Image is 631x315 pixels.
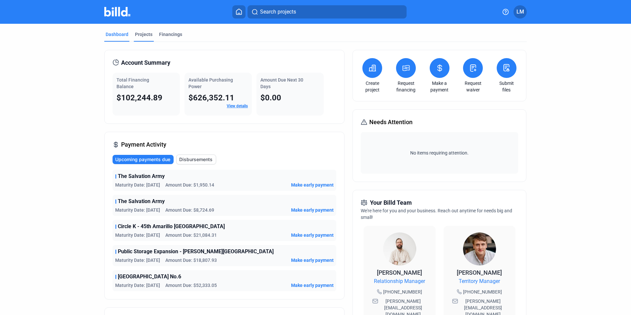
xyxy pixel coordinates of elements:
[118,223,225,230] span: Circle K - 45th Amarillo [GEOGRAPHIC_DATA]
[377,269,422,276] span: [PERSON_NAME]
[248,5,407,18] button: Search projects
[165,257,217,263] span: Amount Due: $18,807.93
[106,31,128,38] div: Dashboard
[361,80,384,93] a: Create project
[463,289,502,295] span: [PHONE_NUMBER]
[135,31,152,38] div: Projects
[260,93,281,102] span: $0.00
[115,207,160,213] span: Maturity Date: [DATE]
[115,232,160,238] span: Maturity Date: [DATE]
[159,31,182,38] div: Financings
[428,80,451,93] a: Make a payment
[165,207,214,213] span: Amount Due: $8,724.69
[495,80,518,93] a: Submit files
[115,257,160,263] span: Maturity Date: [DATE]
[361,208,512,220] span: We're here for you and your business. Reach out anytime for needs big and small!
[179,156,213,163] span: Disbursements
[459,277,500,285] span: Territory Manager
[121,58,170,67] span: Account Summary
[116,77,149,89] span: Total Financing Balance
[457,269,502,276] span: [PERSON_NAME]
[516,8,524,16] span: LM
[115,282,160,289] span: Maturity Date: [DATE]
[394,80,417,93] a: Request financing
[463,232,496,265] img: Territory Manager
[514,5,527,18] button: LM
[369,118,413,127] span: Needs Attention
[165,182,214,188] span: Amount Due: $1,950.14
[363,150,515,156] span: No items requiring attention.
[461,80,484,93] a: Request waiver
[113,155,174,164] button: Upcoming payments due
[291,232,334,238] button: Make early payment
[291,257,334,263] button: Make early payment
[165,282,217,289] span: Amount Due: $52,333.05
[176,155,216,164] button: Disbursements
[118,172,165,180] span: The Salvation Army
[115,156,170,163] span: Upcoming payments due
[374,277,425,285] span: Relationship Manager
[188,93,234,102] span: $626,352.11
[118,197,165,205] span: The Salvation Army
[291,282,334,289] button: Make early payment
[291,207,334,213] button: Make early payment
[116,93,162,102] span: $102,244.89
[115,182,160,188] span: Maturity Date: [DATE]
[188,77,233,89] span: Available Purchasing Power
[260,8,296,16] span: Search projects
[291,182,334,188] button: Make early payment
[383,232,416,265] img: Relationship Manager
[118,273,181,281] span: [GEOGRAPHIC_DATA] No.6
[370,198,412,207] span: Your Billd Team
[165,232,217,238] span: Amount Due: $21,084.31
[227,104,248,108] a: View details
[260,77,303,89] span: Amount Due Next 30 Days
[118,248,274,256] span: Public Storage Expansion - [PERSON_NAME][GEOGRAPHIC_DATA]
[383,289,422,295] span: [PHONE_NUMBER]
[121,140,166,149] span: Payment Activity
[104,7,130,17] img: Billd Company Logo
